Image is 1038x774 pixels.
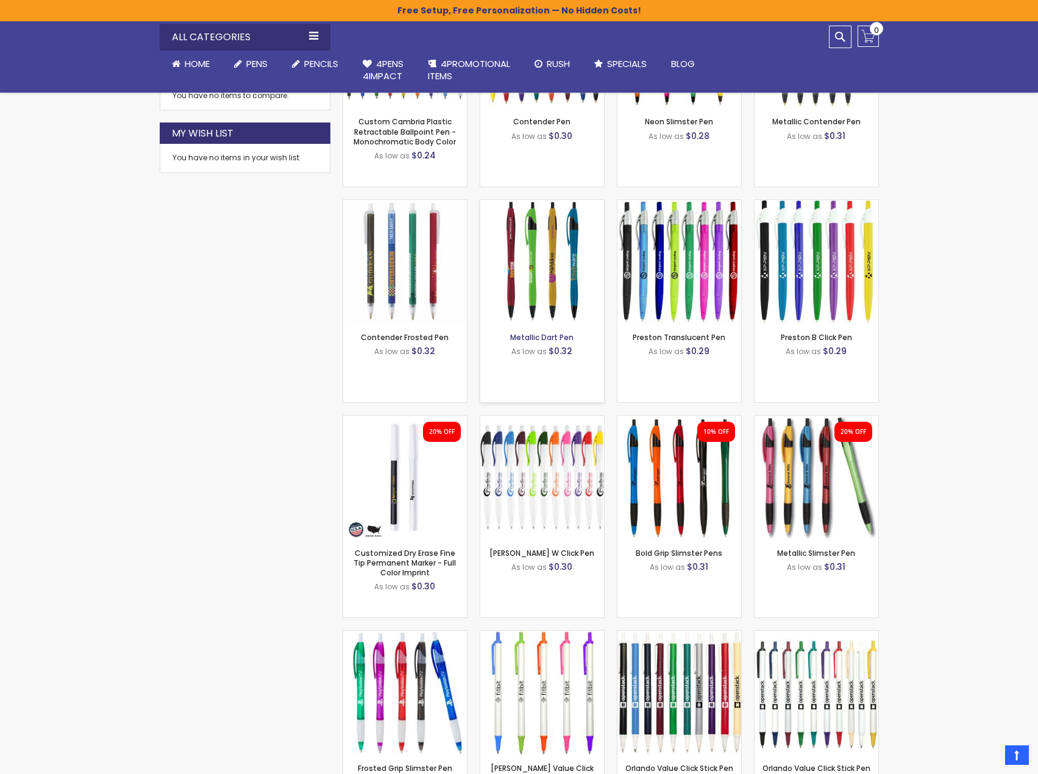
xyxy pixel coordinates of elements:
[480,416,604,539] img: Preston W Click Pen
[511,562,547,572] span: As low as
[354,548,456,578] a: Customized Dry Erase Fine Tip Permanent Marker - Full Color Imprint
[304,57,338,70] span: Pencils
[755,415,878,425] a: Metallic Slimster Pen
[522,51,582,77] a: Rush
[772,116,861,127] a: Metallic Contender Pen
[374,581,410,592] span: As low as
[649,131,684,141] span: As low as
[755,416,878,539] img: Metallic Slimster Pen
[841,428,866,436] div: 20% OFF
[617,416,741,539] img: Bold Grip Slimster Promotional Pens
[480,415,604,425] a: Preston W Click Pen
[185,57,210,70] span: Home
[823,345,847,357] span: $0.29
[755,199,878,210] a: Preston B Click Pen
[343,631,467,754] img: Frosted Grip Slimster Pen
[781,332,852,343] a: Preston B Click Pen
[937,741,1038,774] iframe: Google Customer Reviews
[411,149,436,162] span: $0.24
[787,131,822,141] span: As low as
[343,416,467,539] img: Customized Dry Erase Fine Tip Permanent Marker - Full Color Imprint
[617,200,741,324] img: Preston Translucent Pen
[703,428,729,436] div: 10% OFF
[480,200,604,324] img: Metallic Dart Pen
[343,200,467,324] img: Contender Frosted Pen
[617,630,741,641] a: Orlando Value Click Stick Pen Solid Body
[172,153,318,163] div: You have no items in your wish list.
[671,57,695,70] span: Blog
[160,51,222,77] a: Home
[160,24,330,51] div: All Categories
[363,57,403,82] span: 4Pens 4impact
[411,580,435,592] span: $0.30
[547,57,570,70] span: Rush
[633,332,725,343] a: Preston Translucent Pen
[358,763,452,773] a: Frosted Grip Slimster Pen
[824,561,845,573] span: $0.31
[511,346,547,357] span: As low as
[649,346,684,357] span: As low as
[824,130,845,142] span: $0.31
[687,561,708,573] span: $0.31
[361,332,449,343] a: Contender Frosted Pen
[280,51,350,77] a: Pencils
[374,151,410,161] span: As low as
[160,82,330,110] div: You have no items to compare.
[755,630,878,641] a: Orlando Value Click Stick Pen White Body
[350,51,416,90] a: 4Pens4impact
[686,130,709,142] span: $0.28
[777,548,855,558] a: Metallic Slimster Pen
[636,548,722,558] a: Bold Grip Slimster Pens
[786,346,821,357] span: As low as
[428,57,510,82] span: 4PROMOTIONAL ITEMS
[480,631,604,754] img: Orlando Bright Value Click Stick Pen
[429,428,455,436] div: 20% OFF
[549,561,572,573] span: $0.30
[686,345,709,357] span: $0.29
[755,200,878,324] img: Preston B Click Pen
[617,199,741,210] a: Preston Translucent Pen
[617,415,741,425] a: Bold Grip Slimster Promotional Pens
[480,199,604,210] a: Metallic Dart Pen
[549,130,572,142] span: $0.30
[607,57,647,70] span: Specials
[617,631,741,754] img: Orlando Value Click Stick Pen Solid Body
[354,116,456,146] a: Custom Cambria Plastic Retractable Ballpoint Pen - Monochromatic Body Color
[513,116,571,127] a: Contender Pen
[480,630,604,641] a: Orlando Bright Value Click Stick Pen
[510,332,574,343] a: Metallic Dart Pen
[343,199,467,210] a: Contender Frosted Pen
[411,345,435,357] span: $0.32
[374,346,410,357] span: As low as
[246,57,268,70] span: Pens
[511,131,547,141] span: As low as
[787,562,822,572] span: As low as
[549,345,572,357] span: $0.32
[650,562,685,572] span: As low as
[222,51,280,77] a: Pens
[858,26,879,47] a: 0
[172,127,233,140] strong: My Wish List
[582,51,659,77] a: Specials
[874,24,879,36] span: 0
[645,116,713,127] a: Neon Slimster Pen
[343,415,467,425] a: Customized Dry Erase Fine Tip Permanent Marker - Full Color Imprint
[659,51,707,77] a: Blog
[489,548,594,558] a: [PERSON_NAME] W Click Pen
[755,631,878,754] img: Orlando Value Click Stick Pen White Body
[416,51,522,90] a: 4PROMOTIONALITEMS
[343,630,467,641] a: Frosted Grip Slimster Pen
